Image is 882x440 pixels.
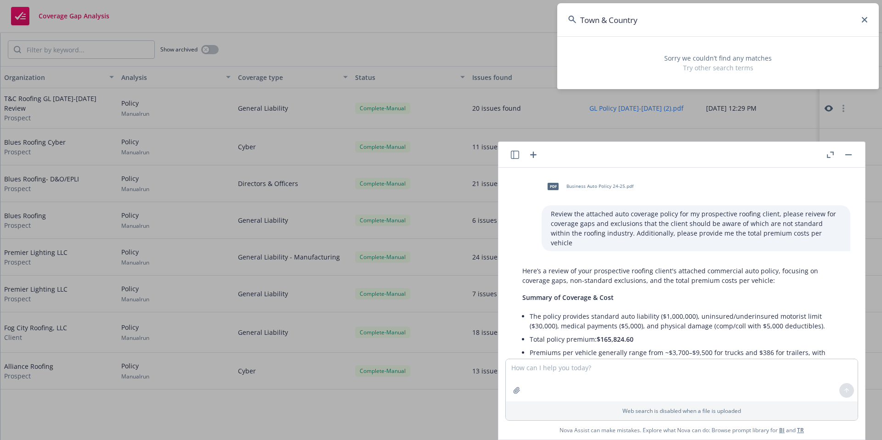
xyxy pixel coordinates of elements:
[530,346,841,369] li: Premiums per vehicle generally range from ~$3,700–$9,500 for trucks and $386 for trailers, with s...
[568,53,868,63] span: Sorry we couldn’t find any matches
[542,175,635,198] div: pdfBusiness Auto Policy 24-25.pdf
[568,63,868,73] span: Try other search terms
[522,293,614,302] span: Summary of Coverage & Cost
[502,421,861,440] span: Nova Assist can make mistakes. Explore what Nova can do: Browse prompt library for and
[522,266,841,285] p: Here’s a review of your prospective roofing client's attached commercial auto policy, focusing on...
[797,426,804,434] a: TR
[557,3,879,36] input: Search...
[779,426,785,434] a: BI
[566,183,633,189] span: Business Auto Policy 24-25.pdf
[530,333,841,346] li: Total policy premium:
[511,407,852,415] p: Web search is disabled when a file is uploaded
[548,183,559,190] span: pdf
[597,335,633,344] span: $165,824.60
[551,209,841,248] p: Review the attached auto coverage policy for my prospective roofing client, please reivew for cov...
[530,310,841,333] li: The policy provides standard auto liability ($1,000,000), uninsured/underinsured motorist limit (...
